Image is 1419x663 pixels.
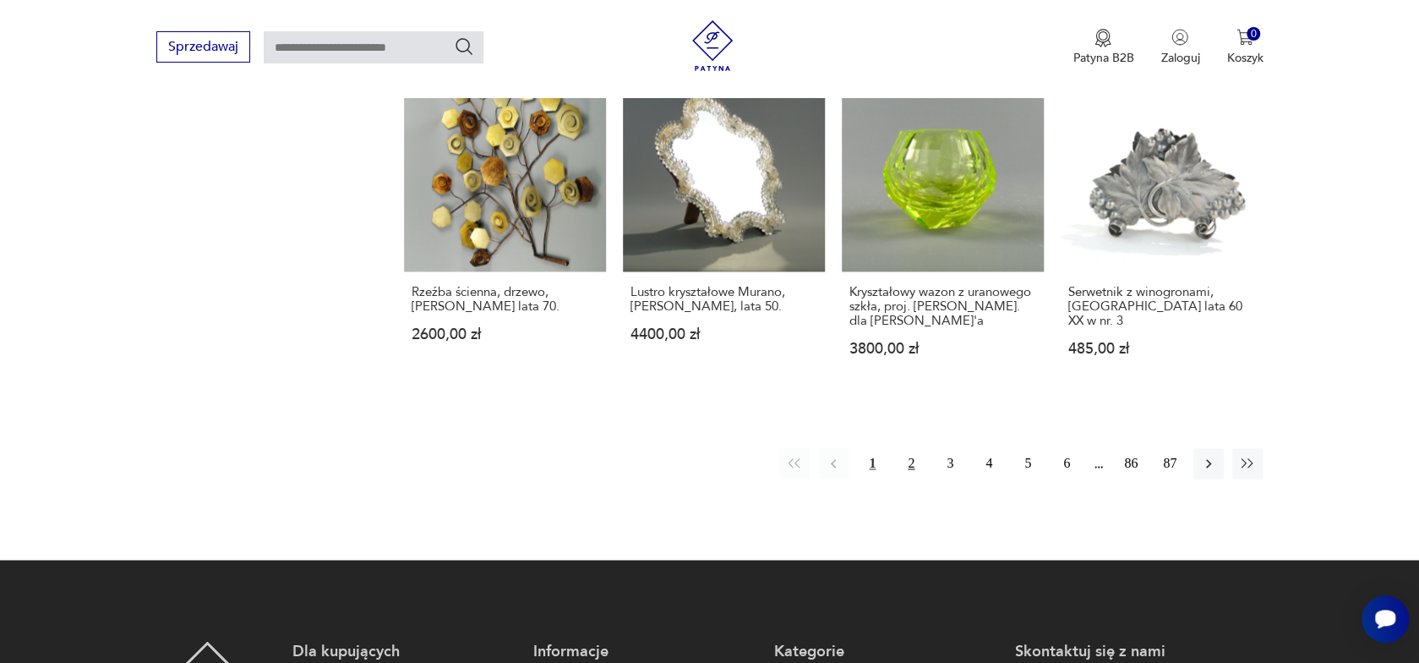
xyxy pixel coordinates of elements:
[1012,448,1043,479] button: 5
[1068,285,1255,328] h3: Serwetnik z winogronami, [GEOGRAPHIC_DATA] lata 60 XX w nr. 3
[849,285,1036,328] h3: Kryształowy wazon z uranowego szkła, proj. [PERSON_NAME]. dla [PERSON_NAME]'a
[533,641,757,661] p: Informacje
[1068,342,1255,356] p: 485,00 zł
[412,327,598,342] p: 2600,00 zł
[1015,641,1239,661] p: Skontaktuj się z nami
[1072,29,1133,66] button: Patyna B2B
[1236,29,1253,46] img: Ikona koszyka
[1160,29,1199,66] button: Zaloguj
[774,641,998,661] p: Kategorie
[1051,448,1082,479] button: 6
[1094,29,1111,47] img: Ikona medalu
[454,36,474,57] button: Szukaj
[404,68,606,388] a: Rzeźba ścienna, drzewo, Curtis Jare lata 70.Rzeźba ścienna, drzewo, [PERSON_NAME] lata 70.2600,00 zł
[1072,50,1133,66] p: Patyna B2B
[292,641,516,661] p: Dla kupujących
[1226,50,1263,66] p: Koszyk
[935,448,965,479] button: 3
[896,448,926,479] button: 2
[1171,29,1188,46] img: Ikonka użytkownika
[974,448,1004,479] button: 4
[849,342,1036,356] p: 3800,00 zł
[156,31,250,63] button: Sprzedawaj
[630,327,817,342] p: 4400,00 zł
[687,20,738,71] img: Patyna - sklep z meblami i dekoracjami vintage
[1072,29,1133,66] a: Ikona medaluPatyna B2B
[412,285,598,314] h3: Rzeźba ścienna, drzewo, [PERSON_NAME] lata 70.
[630,285,817,314] h3: Lustro kryształowe Murano, [PERSON_NAME], lata 50.
[156,42,250,54] a: Sprzedawaj
[1362,595,1409,643] iframe: Smartsupp widget button
[1154,448,1185,479] button: 87
[857,448,887,479] button: 1
[1061,68,1263,388] a: Serwetnik z winogronami, Warszawa lata 60 XX w nr. 3Serwetnik z winogronami, [GEOGRAPHIC_DATA] la...
[623,68,825,388] a: Lustro kryształowe Murano, Filli Tosi, lata 50.Lustro kryształowe Murano, [PERSON_NAME], lata 50....
[1247,27,1261,41] div: 0
[1160,50,1199,66] p: Zaloguj
[1116,448,1146,479] button: 86
[1226,29,1263,66] button: 0Koszyk
[842,68,1044,388] a: Kryształowy wazon z uranowego szkła, proj. L. Jaburek. dla Moser'aKryształowy wazon z uranowego s...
